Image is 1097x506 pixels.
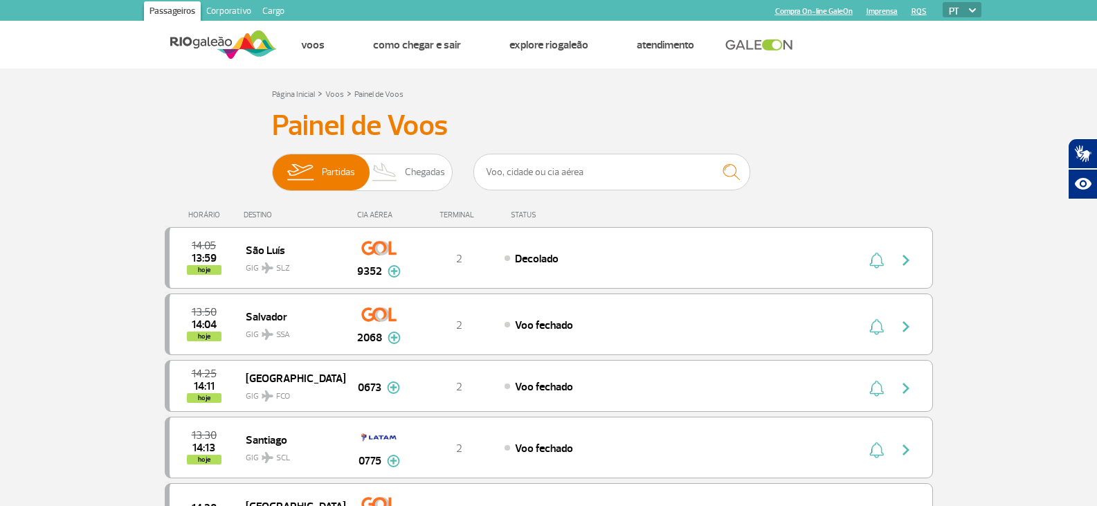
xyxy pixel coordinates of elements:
span: Voo fechado [515,442,573,455]
span: 2 [456,252,462,266]
span: GIG [246,321,334,341]
a: Imprensa [867,7,898,16]
span: 0673 [358,379,381,396]
span: 2025-09-27 14:25:00 [192,369,217,379]
img: sino-painel-voo.svg [869,252,884,269]
span: Santiago [246,431,334,449]
a: Voos [301,38,325,52]
span: 0775 [359,453,381,469]
span: 2 [456,442,462,455]
img: mais-info-painel-voo.svg [388,332,401,344]
span: 2025-09-27 14:05:00 [192,241,216,251]
span: GIG [246,444,334,464]
span: GIG [246,255,334,275]
div: CIA AÉREA [345,210,414,219]
a: Cargo [257,1,290,24]
a: Compra On-line GaleOn [775,7,853,16]
span: Voo fechado [515,318,573,332]
a: Voos [325,89,344,100]
img: seta-direita-painel-voo.svg [898,252,914,269]
a: Corporativo [201,1,257,24]
span: Voo fechado [515,380,573,394]
span: hoje [187,332,221,341]
img: slider-desembarque [365,154,406,190]
h3: Painel de Voos [272,109,826,143]
img: slider-embarque [278,154,322,190]
img: sino-painel-voo.svg [869,318,884,335]
a: Como chegar e sair [373,38,461,52]
a: > [318,85,323,101]
span: 2068 [357,329,382,346]
div: DESTINO [244,210,345,219]
span: SLZ [276,262,290,275]
span: GIG [246,383,334,403]
span: hoje [187,265,221,275]
span: 2025-09-27 13:50:00 [192,307,217,317]
span: FCO [276,390,290,403]
img: mais-info-painel-voo.svg [388,265,401,278]
span: 9352 [357,263,382,280]
button: Abrir tradutor de língua de sinais. [1068,138,1097,169]
a: RQS [912,7,927,16]
img: destiny_airplane.svg [262,329,273,340]
span: 2025-09-27 13:30:00 [192,431,217,440]
span: São Luís [246,241,334,259]
span: 2025-09-27 14:11:16 [194,381,215,391]
span: Salvador [246,307,334,325]
a: Explore RIOgaleão [509,38,588,52]
img: sino-painel-voo.svg [869,442,884,458]
span: 2025-09-27 13:59:00 [192,253,217,263]
div: Plugin de acessibilidade da Hand Talk. [1068,138,1097,199]
a: Passageiros [144,1,201,24]
span: Partidas [322,154,355,190]
div: TERMINAL [414,210,504,219]
span: [GEOGRAPHIC_DATA] [246,369,334,387]
img: destiny_airplane.svg [262,390,273,401]
img: seta-direita-painel-voo.svg [898,442,914,458]
span: 2 [456,380,462,394]
img: sino-painel-voo.svg [869,380,884,397]
img: mais-info-painel-voo.svg [387,381,400,394]
a: Página Inicial [272,89,315,100]
img: destiny_airplane.svg [262,262,273,273]
input: Voo, cidade ou cia aérea [473,154,750,190]
span: 2025-09-27 14:13:17 [192,443,215,453]
img: mais-info-painel-voo.svg [387,455,400,467]
div: HORÁRIO [169,210,244,219]
span: Decolado [515,252,559,266]
a: Atendimento [637,38,694,52]
img: destiny_airplane.svg [262,452,273,463]
span: Chegadas [405,154,445,190]
div: STATUS [504,210,617,219]
a: Painel de Voos [354,89,404,100]
span: hoje [187,455,221,464]
a: > [347,85,352,101]
span: 2025-09-27 14:04:56 [192,320,217,329]
button: Abrir recursos assistivos. [1068,169,1097,199]
img: seta-direita-painel-voo.svg [898,318,914,335]
span: SCL [276,452,290,464]
span: SSA [276,329,290,341]
img: seta-direita-painel-voo.svg [898,380,914,397]
span: 2 [456,318,462,332]
span: hoje [187,393,221,403]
